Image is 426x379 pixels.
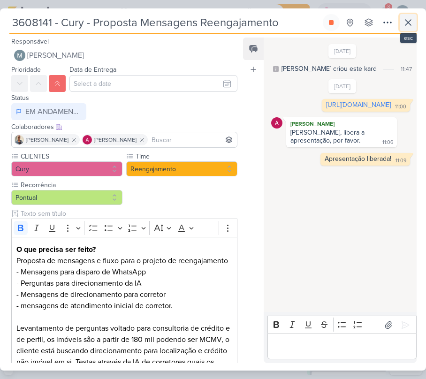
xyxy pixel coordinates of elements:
div: Editor editing area: main [267,334,417,359]
div: [PERSON_NAME], libera a apresentação, por favor. [290,129,366,144]
input: Select a date [69,75,237,92]
div: 11:06 [382,139,393,146]
div: Parar relógio [327,19,335,26]
div: 11:00 [395,103,406,111]
div: 11:47 [401,65,412,73]
input: Buscar [150,134,235,145]
div: Editor toolbar [11,219,237,237]
label: Recorrência [20,180,122,190]
button: [PERSON_NAME] [11,47,237,64]
img: Iara Santos [15,135,24,144]
img: Mariana Amorim [14,50,25,61]
span: [PERSON_NAME] [94,136,137,144]
span: [PERSON_NAME] [27,50,84,61]
div: [PERSON_NAME] [288,119,395,129]
button: Reengajamento [126,161,237,176]
div: esc [400,33,417,43]
label: Time [135,152,237,161]
input: Texto sem título [19,209,237,219]
div: 11:09 [396,157,406,165]
label: Data de Entrega [69,66,116,74]
div: [PERSON_NAME] criou este kard [281,64,377,74]
label: Responsável [11,38,49,45]
button: Cury [11,161,122,176]
button: Pontual [11,190,122,205]
label: Prioridade [11,66,41,74]
label: Status [11,94,29,102]
div: Apresentação liberada! [325,155,391,163]
label: CLIENTES [20,152,122,161]
div: Colaboradores [11,122,237,132]
input: Kard Sem Título [9,14,321,31]
span: [PERSON_NAME] [26,136,68,144]
a: [URL][DOMAIN_NAME] [326,101,391,109]
div: Editor toolbar [267,316,417,334]
div: EM ANDAMENTO [25,106,82,117]
button: EM ANDAMENTO [11,103,86,120]
img: Alessandra Gomes [83,135,92,144]
strong: O que precisa ser feito? [16,245,96,254]
img: Alessandra Gomes [271,117,282,129]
